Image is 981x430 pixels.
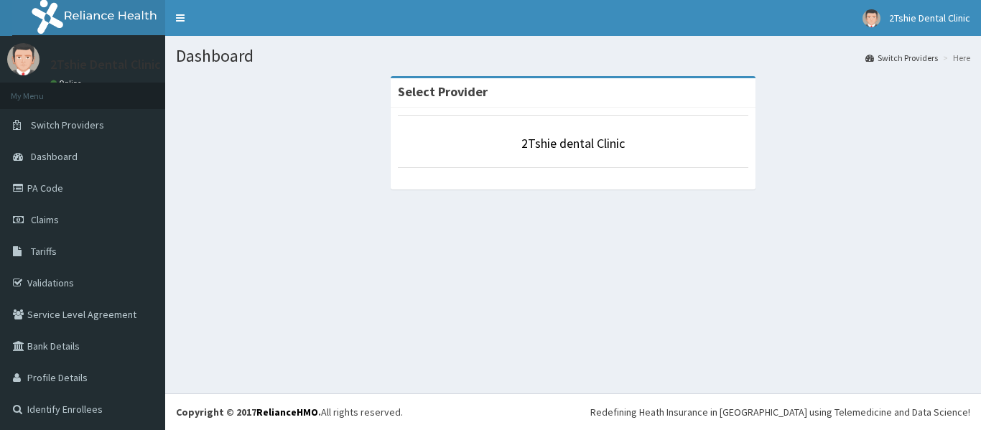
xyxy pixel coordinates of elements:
[7,43,39,75] img: User Image
[31,118,104,131] span: Switch Providers
[165,393,981,430] footer: All rights reserved.
[31,213,59,226] span: Claims
[590,405,970,419] div: Redefining Heath Insurance in [GEOGRAPHIC_DATA] using Telemedicine and Data Science!
[31,245,57,258] span: Tariffs
[889,11,970,24] span: 2Tshie Dental Clinic
[398,83,488,100] strong: Select Provider
[256,406,318,419] a: RelianceHMO
[50,58,161,71] p: 2Tshie Dental Clinic
[50,78,85,88] a: Online
[863,9,880,27] img: User Image
[31,150,78,163] span: Dashboard
[176,406,321,419] strong: Copyright © 2017 .
[865,52,938,64] a: Switch Providers
[521,135,625,151] a: 2Tshie dental Clinic
[176,47,970,65] h1: Dashboard
[939,52,970,64] li: Here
